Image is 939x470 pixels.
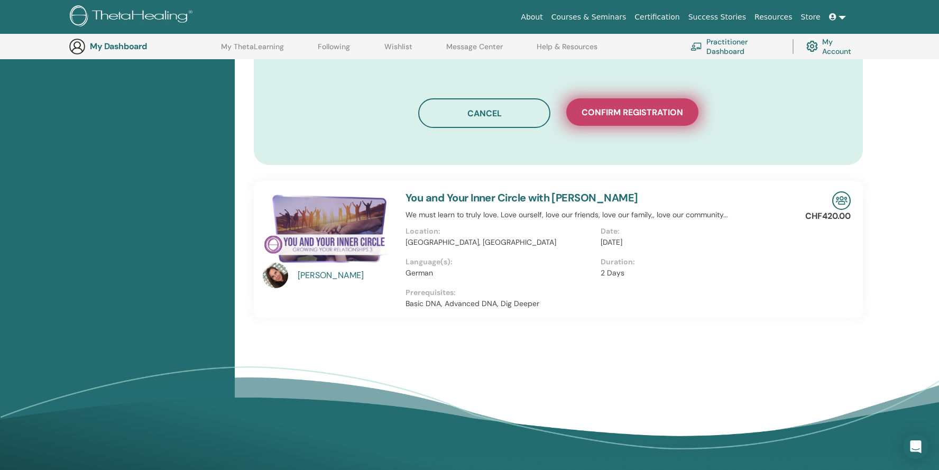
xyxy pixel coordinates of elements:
a: About [517,7,547,27]
a: Resources [750,7,797,27]
a: Success Stories [684,7,750,27]
h3: My Dashboard [90,41,196,51]
div: Open Intercom Messenger [903,434,928,459]
a: Courses & Seminars [547,7,631,27]
a: Help & Resources [537,42,597,59]
p: Prerequisites: [406,287,796,298]
p: Language(s): [406,256,594,268]
img: You and Your Inner Circle [263,191,393,266]
a: Message Center [446,42,503,59]
a: Certification [630,7,684,27]
span: Confirm registration [582,107,683,118]
img: In-Person Seminar [832,191,851,210]
img: logo.png [70,5,196,29]
a: My Account [806,35,860,58]
img: default.jpg [263,263,288,288]
a: My ThetaLearning [221,42,284,59]
button: Cancel [418,98,550,128]
p: 2 Days [601,268,789,279]
p: Basic DNA, Advanced DNA, Dig Deeper [406,298,796,309]
a: Following [318,42,350,59]
p: German [406,268,594,279]
a: Practitioner Dashboard [691,35,780,58]
a: Store [797,7,825,27]
img: chalkboard-teacher.svg [691,42,702,51]
a: Wishlist [384,42,412,59]
p: We must learn to truly love. Love ourself, love our friends, love our family,, love our community... [406,209,796,220]
p: Date: [601,226,789,237]
img: generic-user-icon.jpg [69,38,86,55]
a: [PERSON_NAME] [298,269,395,282]
span: Cancel [467,108,502,119]
p: Duration: [601,256,789,268]
a: You and Your Inner Circle with [PERSON_NAME] [406,191,638,205]
p: [GEOGRAPHIC_DATA], [GEOGRAPHIC_DATA] [406,237,594,248]
p: [DATE] [601,237,789,248]
img: cog.svg [806,38,818,54]
button: Confirm registration [566,98,698,126]
p: Location: [406,226,594,237]
p: CHF420.00 [805,210,851,223]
